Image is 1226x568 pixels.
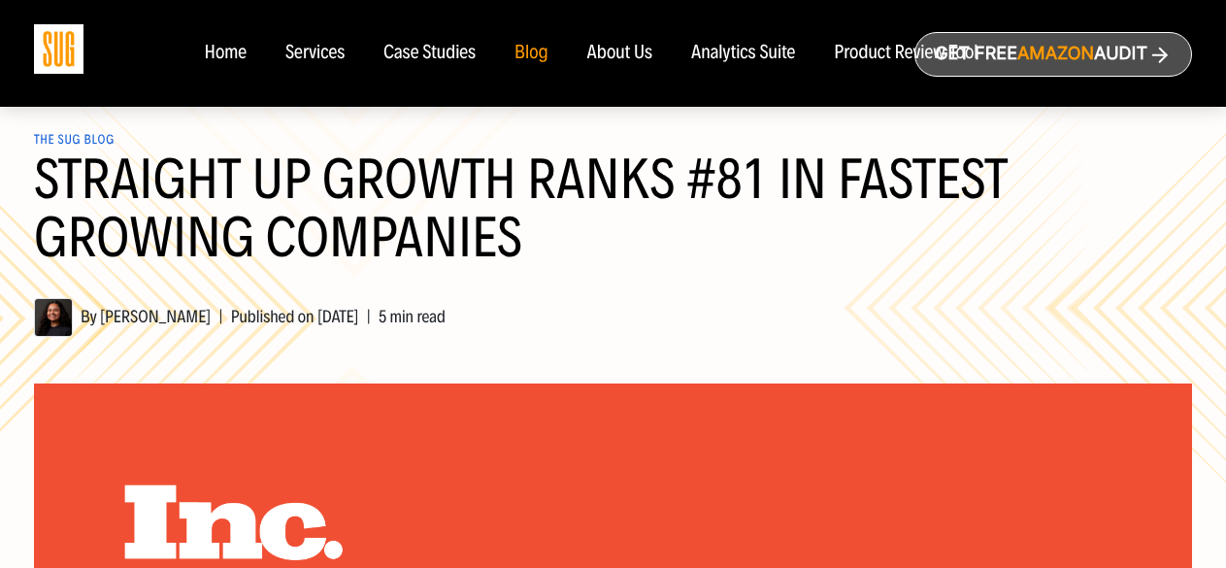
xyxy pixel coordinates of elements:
[34,306,446,327] span: By [PERSON_NAME] Published on [DATE] 5 min read
[204,43,246,64] a: Home
[514,43,548,64] a: Blog
[1017,44,1094,64] span: Amazon
[34,150,1192,290] h1: Straight Up Growth Ranks #81 in Fastest Growing Companies
[285,43,345,64] a: Services
[34,132,115,148] a: The SUG Blog
[914,32,1192,77] a: Get freeAmazonAudit
[34,298,73,337] img: Adrianna Lugo
[358,306,378,327] span: |
[34,24,83,74] img: Sug
[691,43,795,64] a: Analytics Suite
[211,306,230,327] span: |
[587,43,653,64] a: About Us
[383,43,476,64] a: Case Studies
[834,43,977,64] a: Product Review Tool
